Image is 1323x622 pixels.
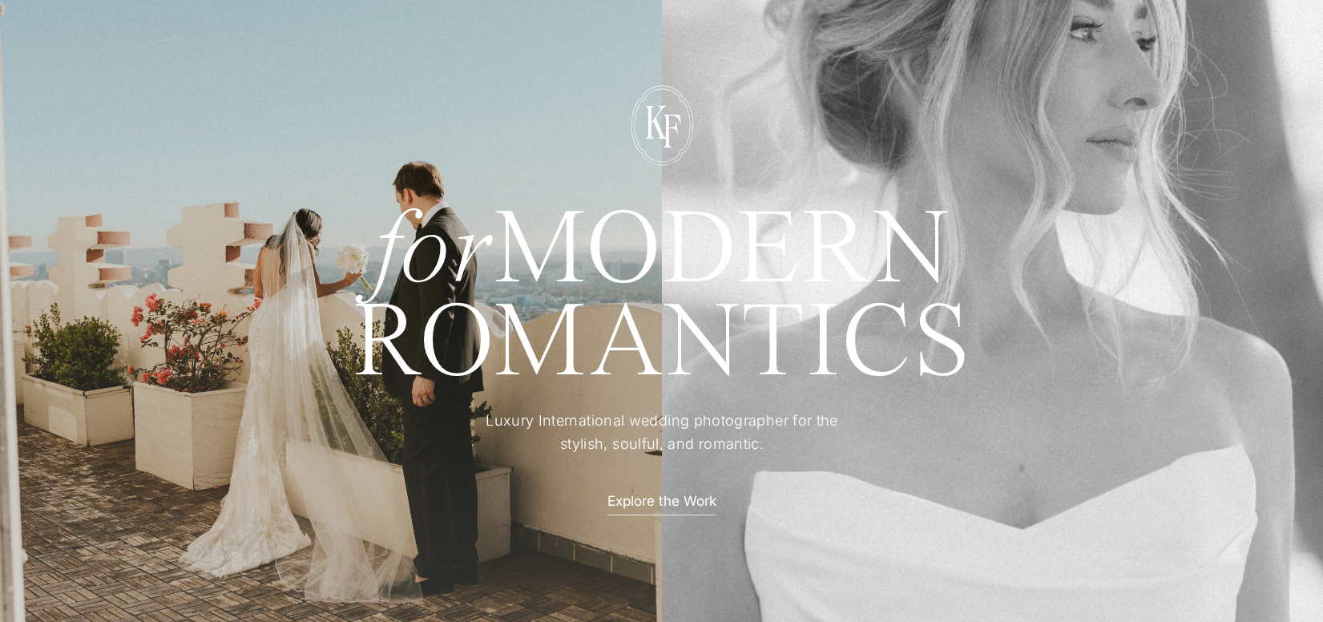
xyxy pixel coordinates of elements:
a: Explore the Work [592,491,732,508]
h1: MODERN [294,207,1031,284]
p: Luxury International wedding photographer for the stylish, soulful, and romantic. [462,410,862,457]
i: for [373,201,494,306]
p: F [650,108,694,149]
h1: ROMANTICS [294,300,1031,387]
p: K [634,99,678,140]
